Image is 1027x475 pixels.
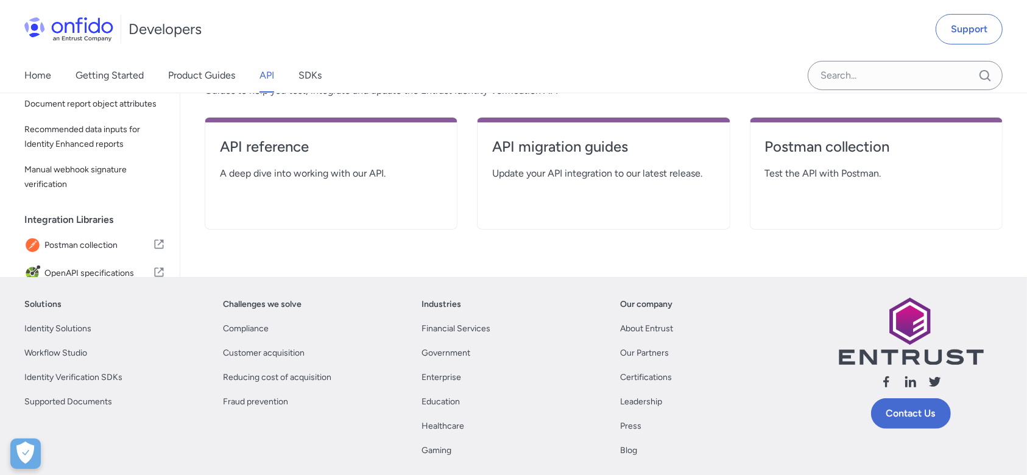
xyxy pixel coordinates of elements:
img: IconOpenAPI specifications [24,265,44,282]
span: OpenAPI specifications [44,265,153,282]
a: Identity Solutions [24,322,91,336]
a: Postman collection [765,137,987,166]
a: Document report object attributes [19,92,170,116]
span: Manual webhook signature verification [24,163,165,192]
a: Financial Services [422,322,490,336]
span: Update your API integration to our latest release. [492,166,715,181]
a: Healthcare [422,419,464,434]
a: Leadership [620,395,662,409]
a: Solutions [24,297,62,312]
a: API [259,58,274,93]
span: A deep dive into working with our API. [220,166,442,181]
img: Entrust logo [838,297,984,365]
span: Postman collection [44,237,153,254]
span: Document report object attributes [24,97,165,111]
a: Reducing cost of acquisition [223,370,331,385]
a: Contact Us [871,398,951,429]
a: Supported Documents [24,395,112,409]
a: About Entrust [620,322,673,336]
a: Follow us linkedin [903,375,918,393]
button: Open Preferences [10,438,41,469]
input: Onfido search input field [808,61,1003,90]
a: Identity Verification SDKs [24,370,122,385]
a: IconPostman collectionPostman collection [19,232,170,259]
h4: Postman collection [765,137,987,157]
a: Workflow Studio [24,346,87,361]
a: Manual webhook signature verification [19,158,170,197]
svg: Follow us linkedin [903,375,918,389]
a: Product Guides [168,58,235,93]
img: Onfido Logo [24,17,113,41]
div: Integration Libraries [24,208,175,232]
span: Recommended data inputs for Identity Enhanced reports [24,122,165,152]
svg: Follow us X (Twitter) [928,375,942,389]
svg: Follow us facebook [879,375,894,389]
a: Blog [620,443,637,458]
a: Gaming [422,443,451,458]
a: Follow us X (Twitter) [928,375,942,393]
a: Industries [422,297,461,312]
span: Test the API with Postman. [765,166,987,181]
h4: API migration guides [492,137,715,157]
a: Government [422,346,470,361]
a: IconOpenAPI specificationsOpenAPI specifications [19,260,170,287]
a: API reference [220,137,442,166]
h4: API reference [220,137,442,157]
a: Certifications [620,370,672,385]
div: Cookie Preferences [10,438,41,469]
a: Compliance [223,322,269,336]
a: Support [936,14,1003,44]
a: Education [422,395,460,409]
a: Home [24,58,51,93]
img: IconPostman collection [24,237,44,254]
h1: Developers [129,19,202,39]
a: Fraud prevention [223,395,288,409]
a: Recommended data inputs for Identity Enhanced reports [19,118,170,157]
a: Enterprise [422,370,461,385]
a: Follow us facebook [879,375,894,393]
a: Our company [620,297,672,312]
a: API migration guides [492,137,715,166]
a: SDKs [298,58,322,93]
a: Customer acquisition [223,346,305,361]
a: Challenges we solve [223,297,302,312]
a: Press [620,419,641,434]
a: Our Partners [620,346,669,361]
a: Getting Started [76,58,144,93]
